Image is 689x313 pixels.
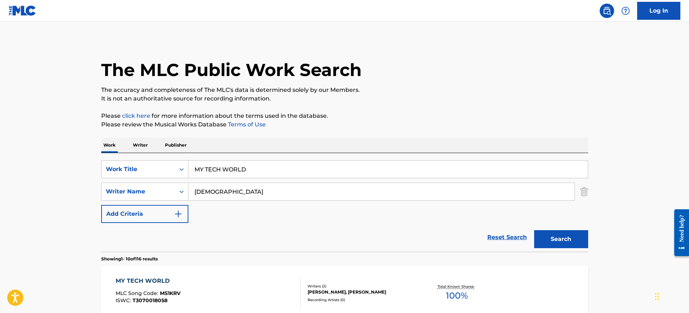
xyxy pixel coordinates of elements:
a: click here [122,112,150,119]
p: It is not an authoritative source for recording information. [101,94,588,103]
img: help [621,6,630,15]
img: Delete Criterion [580,183,588,201]
p: Please review the Musical Works Database [101,120,588,129]
div: [PERSON_NAME], [PERSON_NAME] [308,289,416,295]
button: Search [534,230,588,248]
div: Work Title [106,165,171,174]
div: Help [618,4,633,18]
a: Terms of Use [227,121,266,128]
div: Writers ( 2 ) [308,283,416,289]
iframe: Resource Center [669,204,689,262]
button: Add Criteria [101,205,188,223]
img: MLC Logo [9,5,36,16]
h1: The MLC Public Work Search [101,59,362,81]
span: ISWC : [116,297,133,304]
img: 9d2ae6d4665cec9f34b9.svg [174,210,183,218]
p: Work [101,138,118,153]
form: Search Form [101,160,588,252]
a: Reset Search [484,229,531,245]
p: Writer [131,138,150,153]
span: 100 % [446,289,468,302]
p: Showing 1 - 10 of 116 results [101,256,158,262]
div: Writer Name [106,187,171,196]
img: search [603,6,611,15]
div: Recording Artists ( 0 ) [308,297,416,303]
div: Drag [655,286,659,307]
p: Publisher [163,138,189,153]
span: MLC Song Code : [116,290,160,296]
p: Total Known Shares: [438,284,476,289]
div: MY TECH WORLD [116,277,180,285]
span: T3070018058 [133,297,167,304]
a: Public Search [600,4,614,18]
iframe: Chat Widget [653,278,689,313]
span: MS1KRV [160,290,180,296]
p: Please for more information about the terms used in the database. [101,112,588,120]
p: The accuracy and completeness of The MLC's data is determined solely by our Members. [101,86,588,94]
a: Log In [637,2,680,20]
